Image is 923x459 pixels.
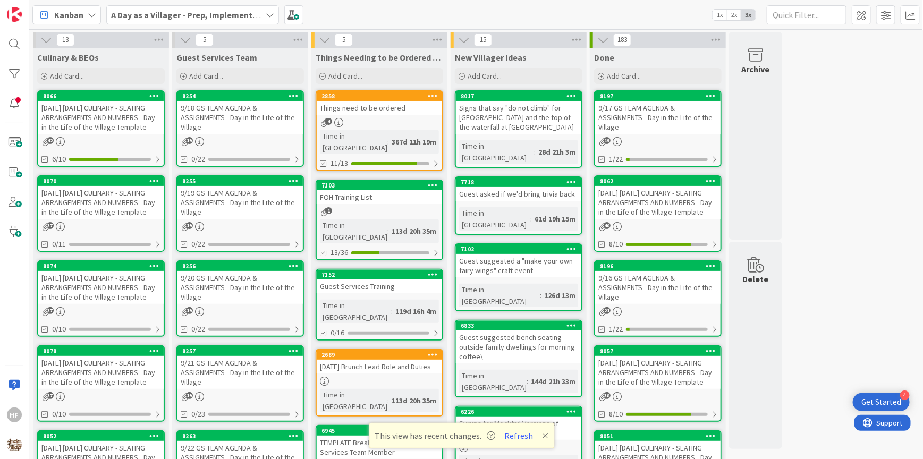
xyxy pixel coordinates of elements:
div: Guest Services Training [317,279,442,293]
div: 8017 [461,92,581,100]
span: : [530,213,532,225]
div: 6833Guest suggested bench seating outside family dwellings for morning coffee\ [456,321,581,363]
span: 1 [325,207,332,214]
span: 13 [56,33,74,46]
span: : [387,136,389,148]
div: 8078 [43,347,164,355]
span: 42 [47,137,54,144]
span: 37 [47,392,54,399]
span: : [527,376,528,387]
div: 6945 [321,427,442,435]
b: A Day as a Villager - Prep, Implement and Execute [111,10,301,20]
span: 40 [604,222,611,229]
div: 6226 [461,408,581,415]
div: 8070 [43,177,164,185]
span: Done [594,52,614,63]
div: TEMPLATE Breakfast AM Guest Services Team Member [317,436,442,459]
div: Guest suggested bench seating outside family dwellings for morning coffee\ [456,330,581,363]
a: 8078[DATE] [DATE] CULINARY - SEATING ARRANGEMENTS AND NUMBERS - Day in the Life of the Village Te... [37,345,165,422]
span: Culinary & BEOs [37,52,99,63]
div: 113d 20h 35m [389,225,439,237]
a: 2858Things need to be orderedTime in [GEOGRAPHIC_DATA]:367d 11h 19m11/13 [316,90,443,171]
div: 9/21 GS TEAM AGENDA & ASSIGNMENTS - Day in the Life of the Village [177,356,303,389]
div: Time in [GEOGRAPHIC_DATA] [459,140,534,164]
div: 8078[DATE] [DATE] CULINARY - SEATING ARRANGEMENTS AND NUMBERS - Day in the Life of the Village Te... [38,346,164,389]
div: 2689 [317,350,442,360]
span: 0/22 [191,239,205,250]
span: : [534,146,536,158]
div: 126d 13m [541,290,578,301]
span: 0/10 [52,409,66,420]
span: This view has recent changes. [375,429,495,442]
div: Open Get Started checklist, remaining modules: 4 [853,393,910,411]
div: 81969/16 GS TEAM AGENDA & ASSIGNMENTS - Day in the Life of the Village [595,261,721,304]
div: 8017 [456,91,581,101]
div: 7718 [461,178,581,186]
span: : [540,290,541,301]
div: 367d 11h 19m [389,136,439,148]
div: 9/17 GS TEAM AGENDA & ASSIGNMENTS - Day in the Life of the Village [595,101,721,134]
div: 8196 [595,261,721,271]
div: 8051 [595,431,721,441]
span: Things Needing to be Ordered - PUT IN CARD, Don't make new card [316,52,443,63]
span: 13/36 [331,247,348,258]
div: 8256 [177,261,303,271]
div: 8263 [182,432,303,440]
div: Time in [GEOGRAPHIC_DATA] [320,300,391,323]
div: 82569/20 GS TEAM AGENDA & ASSIGNMENTS - Day in the Life of the Village [177,261,303,304]
div: 8066 [38,91,164,101]
div: 8057 [595,346,721,356]
div: Time in [GEOGRAPHIC_DATA] [459,284,540,307]
span: 11/13 [331,158,348,169]
a: 7102Guest suggested a "make your own fairy wings" craft eventTime in [GEOGRAPHIC_DATA]:126d 13m [455,243,582,311]
a: 6833Guest suggested bench seating outside family dwellings for morning coffee\Time in [GEOGRAPHIC... [455,320,582,397]
div: 8257 [182,347,303,355]
div: [DATE] [DATE] CULINARY - SEATING ARRANGEMENTS AND NUMBERS - Day in the Life of the Village Template [38,101,164,134]
div: 8074 [43,262,164,270]
span: 1/22 [609,324,623,335]
div: 8052 [43,432,164,440]
a: 8066[DATE] [DATE] CULINARY - SEATING ARRANGEMENTS AND NUMBERS - Day in the Life of the Village Te... [37,90,165,167]
div: 2858Things need to be ordered [317,91,442,115]
div: 8066[DATE] [DATE] CULINARY - SEATING ARRANGEMENTS AND NUMBERS - Day in the Life of the Village Te... [38,91,164,134]
div: Get Started [861,397,901,407]
div: 7718 [456,177,581,187]
span: 19 [186,307,193,314]
span: Kanban [54,8,83,21]
div: 7152Guest Services Training [317,270,442,293]
div: 8057 [600,347,721,355]
span: 183 [613,33,631,46]
div: 8062 [595,176,721,186]
span: 0/11 [52,239,66,250]
div: 6833 [461,322,581,329]
span: 0/10 [52,324,66,335]
span: : [391,305,393,317]
span: 38 [604,392,611,399]
div: Guest asked if we'd bring trivia back [456,187,581,201]
span: Guest Services Team [176,52,257,63]
div: 2858 [321,92,442,100]
span: Add Card... [189,71,223,81]
div: Time in [GEOGRAPHIC_DATA] [459,370,527,393]
a: 2689[DATE] Brunch Lead Role and DutiesTime in [GEOGRAPHIC_DATA]:113d 20h 35m [316,349,443,416]
span: Add Card... [328,71,362,81]
span: Support [22,2,48,14]
span: 8/10 [609,239,623,250]
div: 2689 [321,351,442,359]
div: [DATE] [DATE] CULINARY - SEATING ARRANGEMENTS AND NUMBERS - Day in the Life of the Village Template [38,271,164,304]
span: 19 [186,222,193,229]
div: 8062[DATE] [DATE] CULINARY - SEATING ARRANGEMENTS AND NUMBERS - Day in the Life of the Village Te... [595,176,721,219]
div: HF [7,407,22,422]
div: 7152 [321,271,442,278]
div: 8078 [38,346,164,356]
span: 2x [727,10,741,20]
div: 82549/18 GS TEAM AGENDA & ASSIGNMENTS - Day in the Life of the Village [177,91,303,134]
span: 21 [604,307,611,314]
div: 6833 [456,321,581,330]
div: 8017Signs that say "do not climb" for [GEOGRAPHIC_DATA] and the top of the waterfall at [GEOGRAPH... [456,91,581,134]
div: 8197 [595,91,721,101]
div: 4 [900,390,910,400]
img: avatar [7,437,22,452]
span: 37 [47,222,54,229]
div: 119d 16h 4m [393,305,439,317]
